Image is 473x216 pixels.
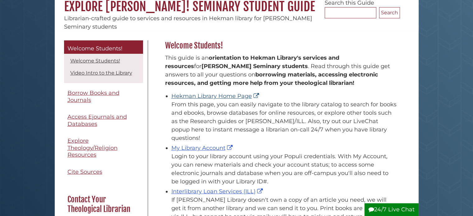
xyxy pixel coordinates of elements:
span: Welcome Students! [67,45,123,52]
span: This guide is an for . Read through this guide get answers to all your questions on [165,54,390,86]
a: My Library Account [171,145,234,151]
a: Cite Sources [64,165,143,179]
a: Video Intro to the Library [70,70,132,76]
span: Cite Sources [67,168,102,175]
button: Search [379,7,400,18]
a: Borrow Books and Journals [64,86,143,107]
span: Access Ejournals and Databases [67,113,127,127]
span: Explore Theology/Religion Resources [67,137,118,158]
span: Borrow Books and Journals [67,90,119,103]
strong: [PERSON_NAME] Seminary students [202,63,308,70]
b: borrowing materials, accessing electronic resources, and getting more help from your theological ... [165,71,378,86]
h2: Contact Your Theological Librarian [64,195,142,214]
a: Hekman Library Home Page [171,93,261,99]
a: Welcome Students! [70,58,120,64]
a: Explore Theology/Religion Resources [64,134,143,162]
span: Librarian-crafted guide to services and resources in Hekman library for [PERSON_NAME] Seminary st... [64,15,312,30]
a: Interlibrary Loan Services (ILL) [171,188,264,195]
div: From this page, you can easily navigate to the library catalog to search for books and ebooks, br... [171,100,397,142]
button: 24/7 Live Chat [364,203,419,216]
a: Welcome Students! [64,40,143,54]
strong: orientation to Hekman Library's services and resources [165,54,339,70]
h2: Welcome Students! [162,41,400,51]
a: Access Ejournals and Databases [64,110,143,131]
div: Login to your library account using your Populi credentials. With My Account, you can renew mater... [171,152,397,186]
